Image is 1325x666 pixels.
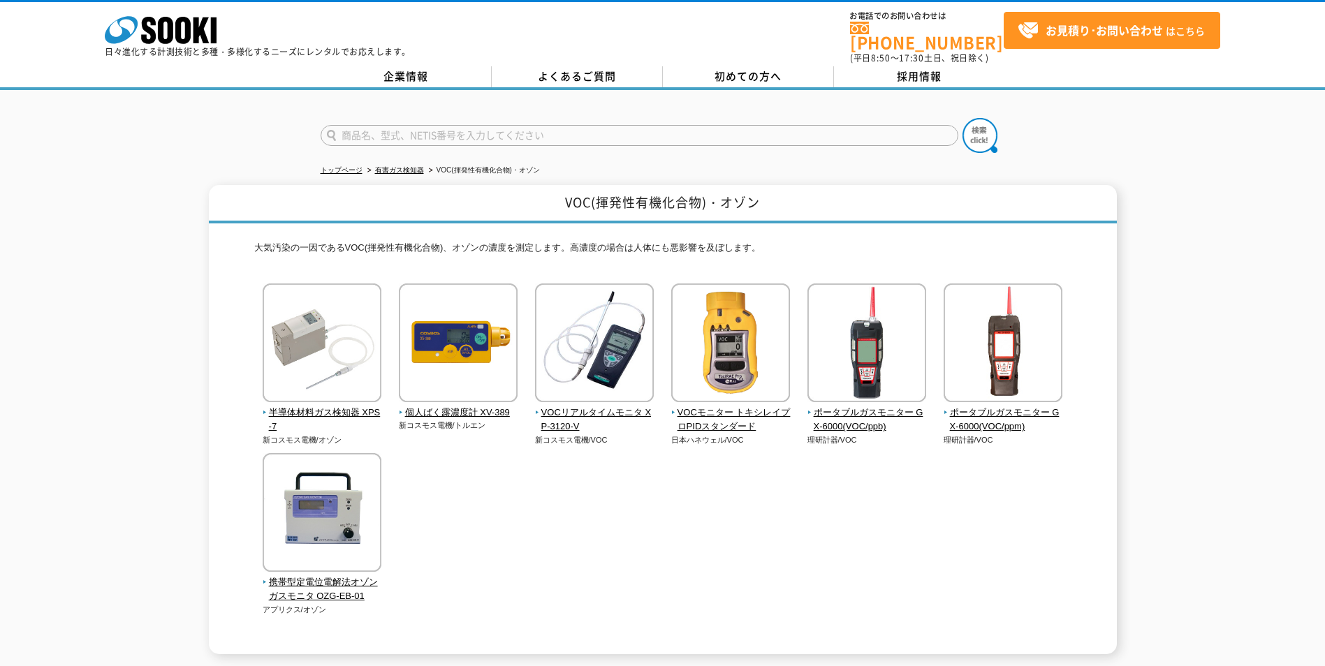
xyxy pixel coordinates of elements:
p: アプリクス/オゾン [263,604,382,616]
p: 新コスモス電機/オゾン [263,434,382,446]
input: 商品名、型式、NETIS番号を入力してください [321,125,958,146]
li: VOC(揮発性有機化合物)・オゾン [426,163,540,178]
img: 半導体材料ガス検知器 XPS-7 [263,283,381,406]
img: ポータブルガスモニター GX-6000(VOC/ppm) [944,283,1062,406]
a: 携帯型定電位電解法オゾンガスモニタ OZG-EB-01 [263,562,382,604]
a: ポータブルガスモニター GX-6000(VOC/ppb) [807,392,927,434]
span: 個人ばく露濃度計 XV-389 [399,406,518,420]
span: 初めての方へ [715,68,782,84]
img: ポータブルガスモニター GX-6000(VOC/ppb) [807,283,926,406]
a: ポータブルガスモニター GX-6000(VOC/ppm) [944,392,1063,434]
img: 携帯型定電位電解法オゾンガスモニタ OZG-EB-01 [263,453,381,575]
p: 理研計器/VOC [807,434,927,446]
img: btn_search.png [962,118,997,153]
a: お見積り･お問い合わせはこちら [1004,12,1220,49]
span: ポータブルガスモニター GX-6000(VOC/ppb) [807,406,927,435]
a: 半導体材料ガス検知器 XPS-7 [263,392,382,434]
span: 17:30 [899,52,924,64]
p: 新コスモス電機/VOC [535,434,654,446]
a: VOCリアルタイムモニタ XP-3120-V [535,392,654,434]
span: はこちら [1018,20,1205,41]
span: 携帯型定電位電解法オゾンガスモニタ OZG-EB-01 [263,575,382,605]
a: よくあるご質問 [492,66,663,87]
a: [PHONE_NUMBER] [850,22,1004,50]
p: 日本ハネウェル/VOC [671,434,791,446]
a: 有害ガス検知器 [375,166,424,174]
strong: お見積り･お問い合わせ [1046,22,1163,38]
span: お電話でのお問い合わせは [850,12,1004,20]
a: 個人ばく露濃度計 XV-389 [399,392,518,420]
p: 大気汚染の一因であるVOC(揮発性有機化合物)、オゾンの濃度を測定します。高濃度の場合は人体にも悪影響を及ぼします。 [254,241,1071,262]
a: トップページ [321,166,363,174]
p: 理研計器/VOC [944,434,1063,446]
span: VOCリアルタイムモニタ XP-3120-V [535,406,654,435]
p: 日々進化する計測技術と多種・多様化するニーズにレンタルでお応えします。 [105,47,411,56]
img: VOCモニター トキシレイプロPIDスタンダード [671,283,790,406]
span: (平日 ～ 土日、祝日除く) [850,52,988,64]
span: 半導体材料ガス検知器 XPS-7 [263,406,382,435]
img: 個人ばく露濃度計 XV-389 [399,283,518,406]
span: 8:50 [871,52,891,64]
img: VOCリアルタイムモニタ XP-3120-V [535,283,654,406]
span: VOCモニター トキシレイプロPIDスタンダード [671,406,791,435]
a: 初めての方へ [663,66,834,87]
a: 企業情報 [321,66,492,87]
a: VOCモニター トキシレイプロPIDスタンダード [671,392,791,434]
p: 新コスモス電機/トルエン [399,420,518,431]
span: ポータブルガスモニター GX-6000(VOC/ppm) [944,406,1063,435]
a: 採用情報 [834,66,1005,87]
h1: VOC(揮発性有機化合物)・オゾン [209,185,1117,223]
